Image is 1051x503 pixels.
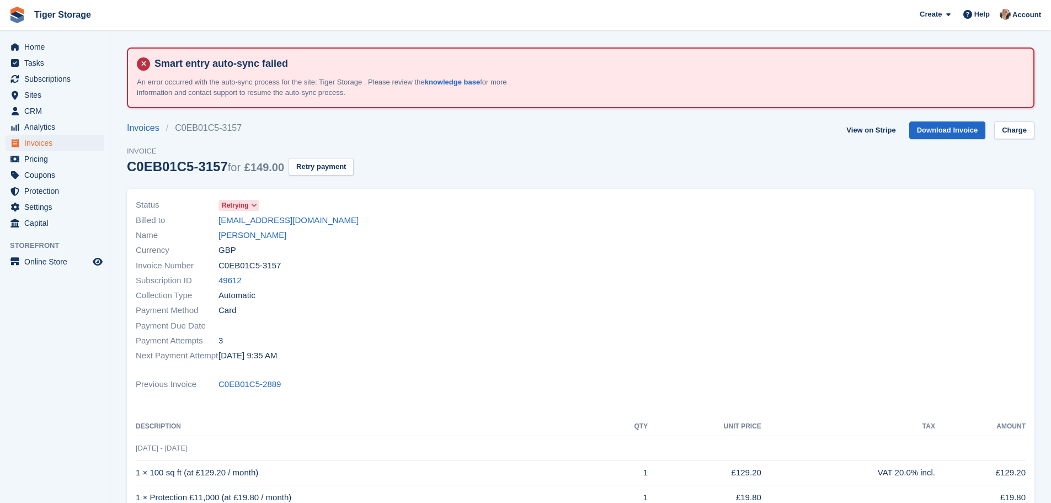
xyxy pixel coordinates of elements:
img: Becky Martin [1000,9,1011,20]
a: menu [6,39,104,55]
a: Download Invoice [909,121,986,140]
td: 1 × 100 sq ft (at £129.20 / month) [136,460,607,485]
td: £129.20 [648,460,761,485]
span: Billed to [136,214,218,227]
span: Card [218,304,237,317]
span: Invoices [24,135,90,151]
a: menu [6,103,104,119]
span: Coupons [24,167,90,183]
th: Description [136,418,607,436]
span: Create [920,9,942,20]
a: 49612 [218,274,242,287]
span: CRM [24,103,90,119]
a: menu [6,119,104,135]
span: Payment Method [136,304,218,317]
div: VAT 20.0% incl. [761,467,935,479]
th: Tax [761,418,935,436]
span: Subscription ID [136,274,218,287]
div: C0EB01C5-3157 [127,159,284,174]
span: Sites [24,87,90,103]
span: Automatic [218,289,255,302]
a: Charge [994,121,1034,140]
a: menu [6,254,104,269]
span: Help [974,9,990,20]
a: menu [6,71,104,87]
a: Retrying [218,199,259,211]
span: Capital [24,215,90,231]
span: [DATE] - [DATE] [136,444,187,452]
a: Preview store [91,255,104,268]
span: Previous Invoice [136,378,218,391]
a: menu [6,87,104,103]
span: for [228,161,241,173]
th: Unit Price [648,418,761,436]
span: Next Payment Attempt [136,350,218,362]
th: QTY [607,418,648,436]
a: C0EB01C5-2889 [218,378,281,391]
span: C0EB01C5-3157 [218,260,281,272]
a: [PERSON_NAME] [218,229,286,242]
a: menu [6,183,104,199]
span: Payment Attempts [136,335,218,347]
a: menu [6,55,104,71]
span: Analytics [24,119,90,135]
a: menu [6,215,104,231]
span: GBP [218,244,236,257]
a: View on Stripe [842,121,900,140]
a: [EMAIL_ADDRESS][DOMAIN_NAME] [218,214,359,227]
a: menu [6,151,104,167]
span: £149.00 [244,161,284,173]
time: 2025-09-06 08:35:12 UTC [218,350,277,362]
span: Pricing [24,151,90,167]
a: menu [6,167,104,183]
h4: Smart entry auto-sync failed [150,57,1025,70]
a: Invoices [127,121,166,135]
span: Account [1012,9,1041,20]
span: Invoice Number [136,260,218,272]
span: Status [136,199,218,211]
span: Name [136,229,218,242]
th: Amount [935,418,1026,436]
span: Invoice [127,146,354,157]
a: menu [6,135,104,151]
span: Storefront [10,240,110,251]
button: Retry payment [289,158,354,176]
a: menu [6,199,104,215]
span: Tasks [24,55,90,71]
p: An error occurred with the auto-sync process for the site: Tiger Storage . Please review the for ... [137,77,523,98]
span: Currency [136,244,218,257]
td: 1 [607,460,648,485]
span: Settings [24,199,90,215]
span: Collection Type [136,289,218,302]
img: stora-icon-8386f47178a22dfd0bd8f6a31ec36ba5ce8667c1dd55bd0f319d3a0aa187defe.svg [9,7,25,23]
span: Protection [24,183,90,199]
span: 3 [218,335,223,347]
a: Tiger Storage [30,6,95,24]
span: Retrying [222,200,249,210]
span: Online Store [24,254,90,269]
span: Payment Due Date [136,320,218,332]
td: £129.20 [935,460,1026,485]
span: Subscriptions [24,71,90,87]
span: Home [24,39,90,55]
nav: breadcrumbs [127,121,354,135]
a: knowledge base [425,78,480,86]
